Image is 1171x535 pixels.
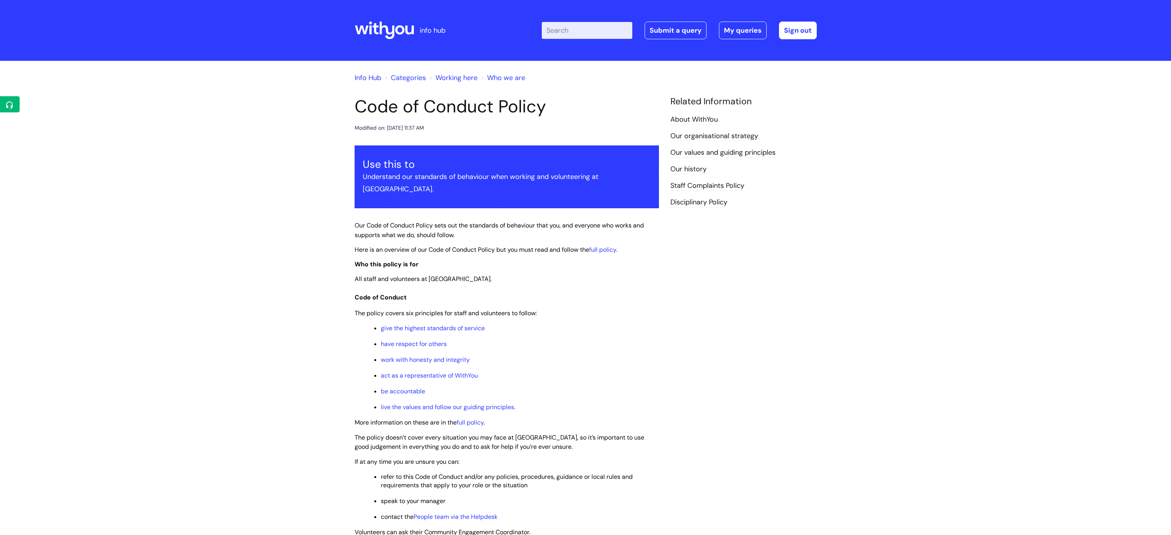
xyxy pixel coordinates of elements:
[670,181,744,191] a: Staff Complaints Policy
[670,131,758,141] a: Our organisational strategy
[381,403,515,411] span: .
[670,115,718,125] a: About WithYou
[355,123,424,133] div: Modified on: [DATE] 11:37 AM
[436,73,477,82] a: Working here
[645,22,707,39] a: Submit a query
[670,148,776,158] a: Our values and guiding principles
[670,96,817,107] h4: Related Information
[542,22,632,39] input: Search
[779,22,817,39] a: Sign out
[381,356,470,364] a: work with honesty and integrity
[381,371,478,380] a: act as a representative of WithYou
[355,433,644,451] span: The policy doesn’t cover every situation you may face at [GEOGRAPHIC_DATA], so it’s important to ...
[363,158,651,171] h3: Use this to
[355,458,459,466] span: If at any time you are unsure you can:
[381,403,514,411] a: live the values and follow our guiding principles
[381,324,485,332] a: give the highest standards of service
[487,73,525,82] a: Who we are
[381,473,633,489] span: refer to this Code of Conduct and/or any policies, procedures, guidance or local rules and requir...
[355,309,537,317] span: The policy covers six principles for staff and volunteers to follow:
[391,73,426,82] a: Categories
[479,72,525,84] li: Who we are
[355,275,492,283] span: All staff and volunteers at [GEOGRAPHIC_DATA].
[381,513,498,521] span: contact the
[542,22,817,39] div: | -
[428,72,477,84] li: Working here
[381,340,447,348] a: have respect for others
[363,171,651,196] p: Understand our standards of behaviour when working and volunteering at [GEOGRAPHIC_DATA].
[355,96,659,117] h1: Code of Conduct Policy
[383,72,426,84] li: Solution home
[381,497,446,505] span: speak to your manager
[355,73,381,82] a: Info Hub
[414,513,498,521] a: People team via the Helpdesk
[589,246,616,254] a: full policy
[355,221,644,239] span: Our Code of Conduct Policy sets out the standards of behaviour that you, and everyone who works a...
[670,197,727,207] a: Disciplinary Policy
[355,293,407,301] span: Code of Conduct
[420,24,446,37] p: info hub
[355,418,485,426] span: More information on these are in the .
[670,164,707,174] a: Our history
[719,22,767,39] a: My queries
[457,418,484,426] a: full policy
[381,387,425,395] a: be accountable
[355,246,617,254] span: Here is an overview of our Code of Conduct Policy but you must read and follow the .
[355,260,419,268] span: Who this policy is for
